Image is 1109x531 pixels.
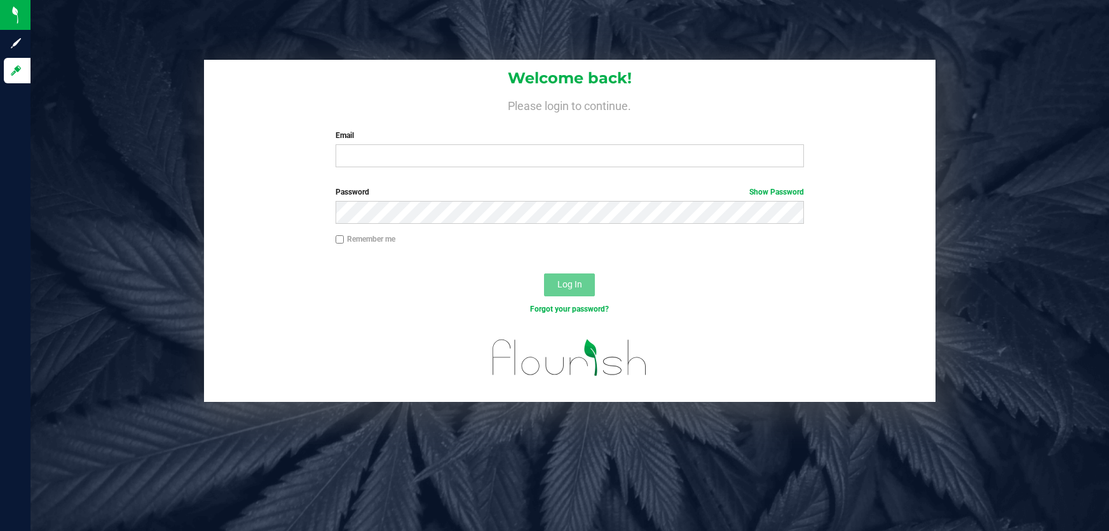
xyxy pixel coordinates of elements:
[336,235,344,244] input: Remember me
[10,64,22,77] inline-svg: Log in
[336,130,805,141] label: Email
[204,70,936,86] h1: Welcome back!
[336,233,395,245] label: Remember me
[749,188,804,197] a: Show Password
[530,305,609,314] a: Forgot your password?
[336,188,369,197] span: Password
[10,37,22,50] inline-svg: Sign up
[557,279,582,289] span: Log In
[479,328,662,387] img: flourish_logo.svg
[204,97,936,112] h4: Please login to continue.
[544,273,595,296] button: Log In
